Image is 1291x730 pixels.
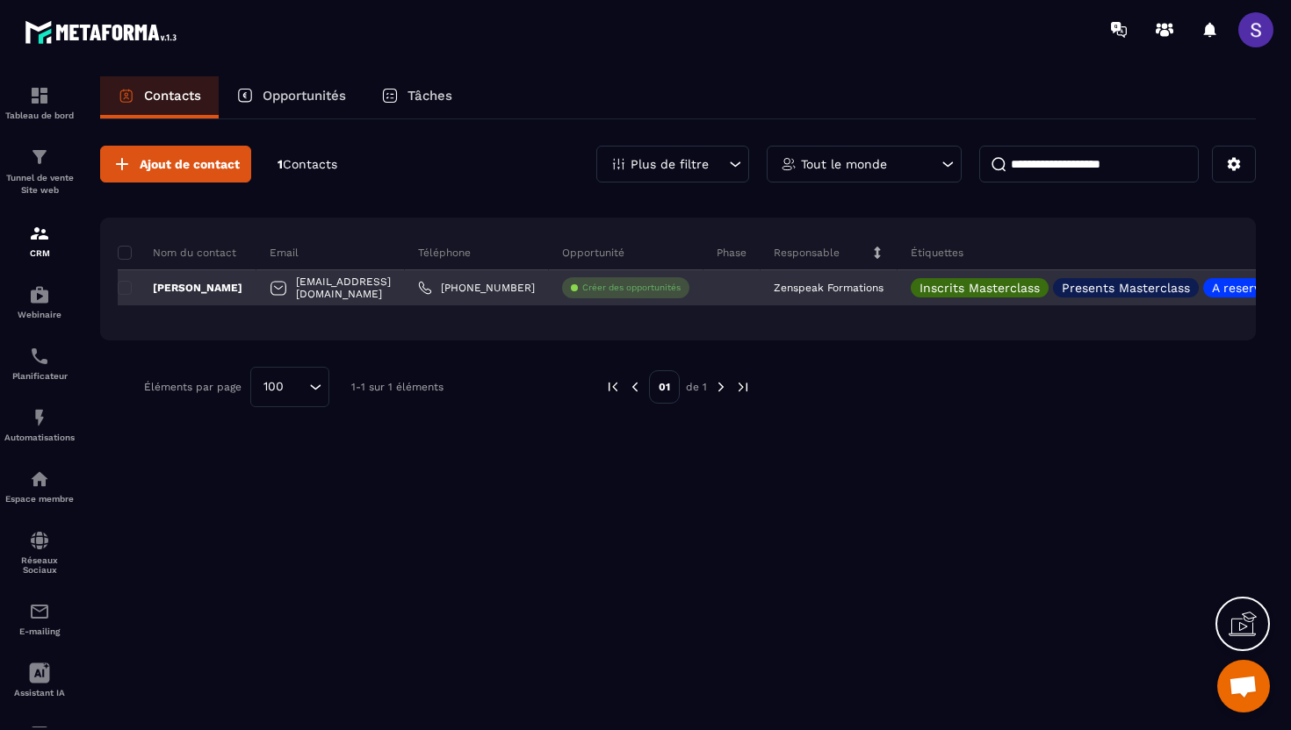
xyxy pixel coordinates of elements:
[283,157,337,171] span: Contacts
[911,246,963,260] p: Étiquettes
[4,649,75,711] a: Assistant IA
[25,16,183,48] img: logo
[4,111,75,120] p: Tableau de bord
[250,367,329,407] div: Search for option
[920,282,1040,294] p: Inscrits Masterclass
[219,76,364,118] a: Opportunités
[29,407,50,428] img: automations
[686,380,707,394] p: de 1
[4,555,75,575] p: Réseaux Sociaux
[4,688,75,698] p: Assistant IA
[144,88,201,104] p: Contacts
[631,158,709,170] p: Plus de filtre
[351,381,444,393] p: 1-1 sur 1 éléments
[4,626,75,636] p: E-mailing
[713,379,729,395] img: next
[29,346,50,367] img: scheduler
[774,282,884,294] p: Zenspeak Formations
[1217,660,1270,712] div: Ouvrir le chat
[407,88,452,104] p: Tâches
[140,155,240,173] span: Ajout de contact
[118,281,242,295] p: [PERSON_NAME]
[118,246,236,260] p: Nom du contact
[4,333,75,394] a: schedulerschedulerPlanificateur
[29,223,50,244] img: formation
[270,246,299,260] p: Email
[100,76,219,118] a: Contacts
[418,246,471,260] p: Téléphone
[627,379,643,395] img: prev
[4,455,75,517] a: automationsautomationsEspace membre
[717,246,746,260] p: Phase
[1062,282,1190,294] p: Presents Masterclass
[649,370,680,404] p: 01
[4,133,75,210] a: formationformationTunnel de vente Site web
[418,281,535,295] a: [PHONE_NUMBER]
[29,601,50,622] img: email
[364,76,470,118] a: Tâches
[290,377,305,397] input: Search for option
[562,246,624,260] p: Opportunité
[4,72,75,133] a: formationformationTableau de bord
[4,271,75,333] a: automationsautomationsWebinaire
[29,147,50,168] img: formation
[582,282,681,294] p: Créer des opportunités
[4,394,75,455] a: automationsautomationsAutomatisations
[144,381,242,393] p: Éléments par page
[100,146,251,182] button: Ajout de contact
[4,172,75,197] p: Tunnel de vente Site web
[4,517,75,588] a: social-networksocial-networkRéseaux Sociaux
[774,246,840,260] p: Responsable
[4,310,75,319] p: Webinaire
[29,469,50,490] img: automations
[4,494,75,504] p: Espace membre
[4,433,75,442] p: Automatisations
[29,530,50,551] img: social-network
[735,379,751,395] img: next
[4,210,75,271] a: formationformationCRM
[257,377,290,397] span: 100
[4,371,75,381] p: Planificateur
[278,156,337,173] p: 1
[263,88,346,104] p: Opportunités
[4,248,75,258] p: CRM
[801,158,887,170] p: Tout le monde
[29,284,50,305] img: automations
[605,379,621,395] img: prev
[29,85,50,106] img: formation
[4,588,75,649] a: emailemailE-mailing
